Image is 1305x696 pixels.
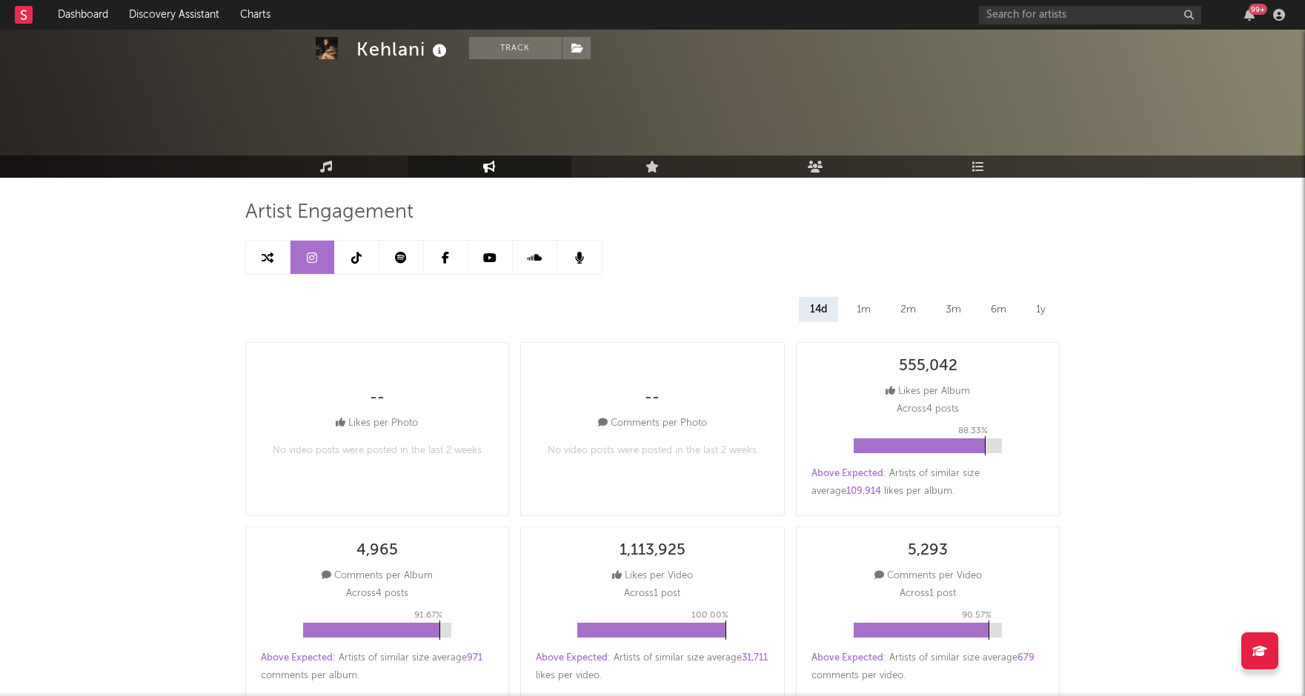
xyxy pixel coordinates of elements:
div: 3m [934,297,972,322]
span: 971 [467,653,482,663]
div: 5,293 [908,542,948,560]
div: : Artists of similar size average likes per video . [536,649,769,685]
p: No video posts were posted in the last 2 weeks [273,442,482,460]
div: Likes per Video [612,567,693,585]
p: No video posts were posted in the last 2 weeks [548,442,757,460]
span: Above Expected [811,469,883,478]
div: Comments per Photo [598,415,707,432]
span: Above Expected [261,653,333,663]
p: Across 1 post [900,585,956,603]
div: 4,965 [356,542,398,560]
div: : Artists of similar size average likes per album . [811,465,1045,501]
div: 1y [1025,297,1057,322]
div: : Artists of similar size average comments per video . [811,649,1045,685]
div: 2m [889,297,927,322]
div: 555,042 [899,358,957,375]
p: 100.00 % [691,606,728,624]
div: Comments per Video [874,567,982,585]
div: Likes per Photo [336,415,418,432]
span: 31,711 [742,653,768,663]
div: Kehlani [356,37,451,61]
p: 88.33 % [958,422,988,440]
div: 99 + [1249,4,1267,15]
span: 109,914 [846,486,881,496]
p: Across 1 post [624,585,680,603]
p: 90.57 % [962,606,992,624]
div: : Artists of similar size average comments per album . [261,649,494,685]
div: -- [645,389,660,407]
p: Across 4 posts [346,585,408,603]
div: -- [370,389,385,407]
div: 1,113,925 [620,542,685,560]
span: Above Expected [811,653,883,663]
div: 1m [846,297,882,322]
button: 99+ [1244,9,1255,21]
p: 91.67 % [414,606,442,624]
div: 6m [980,297,1017,322]
div: 14d [799,297,838,322]
span: 679 [1017,653,1035,663]
span: Artist Engagement [245,204,414,221]
div: Likes per Album [886,383,970,401]
div: Comments per Album [322,567,433,585]
button: Track [469,37,562,59]
span: Above Expected [536,653,608,663]
input: Search for artists [979,6,1201,24]
p: Across 4 posts [897,401,959,418]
